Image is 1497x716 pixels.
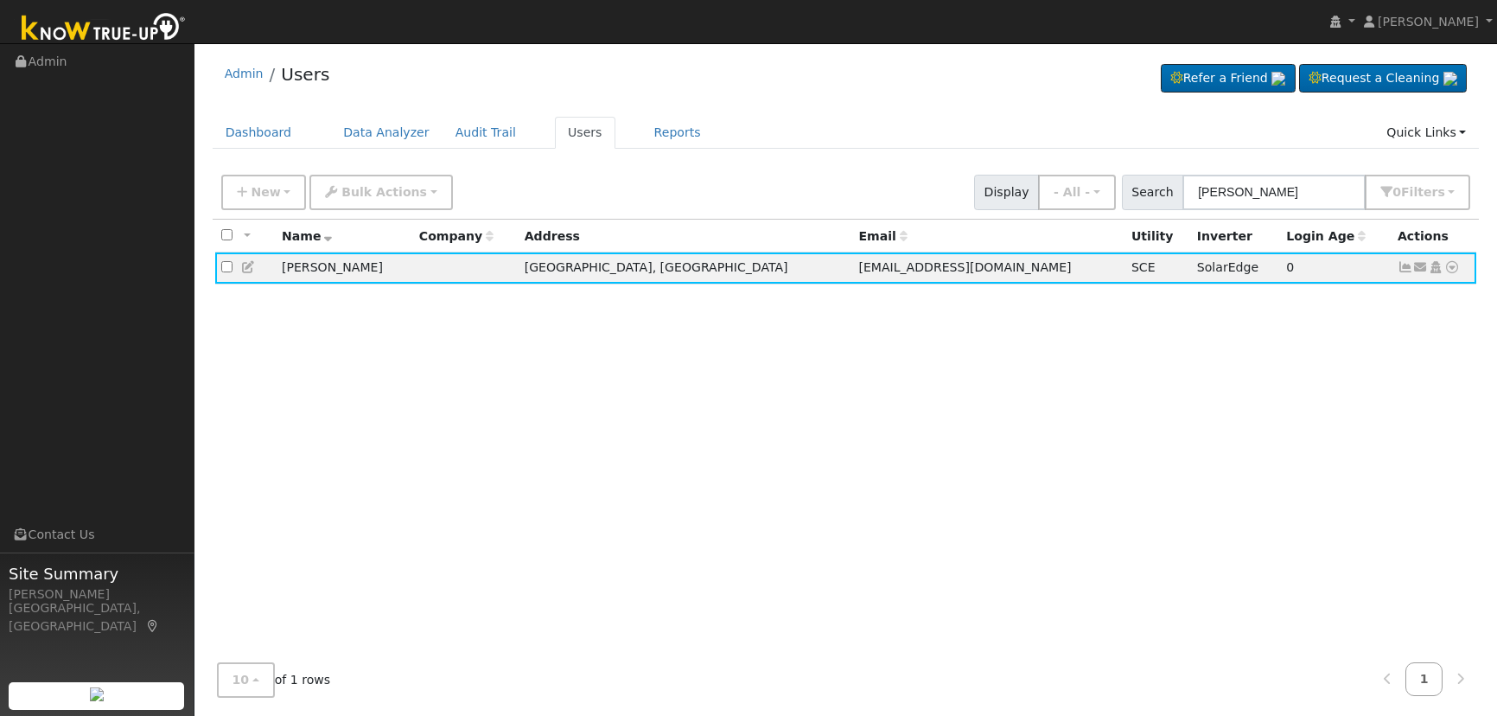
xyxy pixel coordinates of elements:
[1122,175,1183,210] span: Search
[217,662,275,698] button: 10
[641,117,714,149] a: Reports
[9,599,185,636] div: [GEOGRAPHIC_DATA], [GEOGRAPHIC_DATA]
[341,185,427,199] span: Bulk Actions
[225,67,264,80] a: Admin
[213,117,305,149] a: Dashboard
[443,117,529,149] a: Audit Trail
[90,687,104,701] img: retrieve
[1286,260,1294,274] span: 09/08/2025 1:59:16 PM
[1373,117,1479,149] a: Quick Links
[1286,229,1366,243] span: Days since last login
[281,64,329,85] a: Users
[282,229,333,243] span: Name
[555,117,615,149] a: Users
[419,229,494,243] span: Company name
[1378,15,1479,29] span: [PERSON_NAME]
[9,562,185,585] span: Site Summary
[1271,72,1285,86] img: retrieve
[217,662,331,698] span: of 1 rows
[233,673,250,687] span: 10
[241,260,257,274] a: Edit User
[1197,260,1258,274] span: SolarEdge
[1299,64,1467,93] a: Request a Cleaning
[1444,259,1460,277] a: Other actions
[1131,260,1156,274] span: SCE
[1401,185,1445,199] span: Filter
[525,227,847,246] div: Address
[858,229,907,243] span: Email
[1038,175,1116,210] button: - All -
[974,175,1039,210] span: Display
[1437,185,1444,199] span: s
[1365,175,1470,210] button: 0Filters
[276,253,413,284] td: [PERSON_NAME]
[1197,227,1274,246] div: Inverter
[1443,72,1457,86] img: retrieve
[251,185,280,199] span: New
[858,260,1071,274] span: [EMAIL_ADDRESS][DOMAIN_NAME]
[221,175,307,210] button: New
[1398,260,1413,274] a: Show Graph
[1182,175,1366,210] input: Search
[1398,227,1470,246] div: Actions
[1405,662,1443,696] a: 1
[145,619,161,633] a: Map
[13,10,194,48] img: Know True-Up
[519,253,853,284] td: [GEOGRAPHIC_DATA], [GEOGRAPHIC_DATA]
[1413,259,1429,277] a: myrnagarcia@yahoo.com
[1131,227,1185,246] div: Utility
[1428,260,1443,274] a: Login As
[309,175,452,210] button: Bulk Actions
[9,585,185,604] div: [PERSON_NAME]
[1161,64,1296,93] a: Refer a Friend
[330,117,443,149] a: Data Analyzer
